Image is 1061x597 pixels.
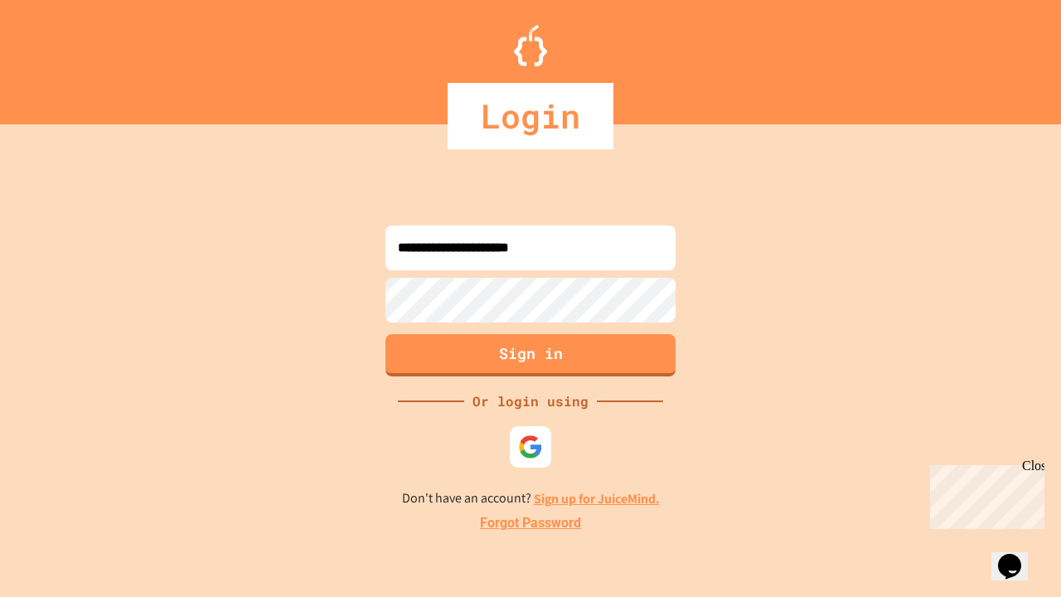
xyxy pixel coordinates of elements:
a: Forgot Password [480,513,581,533]
iframe: chat widget [991,531,1044,580]
button: Sign in [385,334,676,376]
a: Sign up for JuiceMind. [534,490,660,507]
div: Chat with us now!Close [7,7,114,105]
iframe: chat widget [923,459,1044,529]
img: google-icon.svg [518,434,543,459]
div: Login [448,83,613,149]
img: Logo.svg [514,25,547,66]
p: Don't have an account? [402,488,660,509]
div: Or login using [464,391,597,411]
